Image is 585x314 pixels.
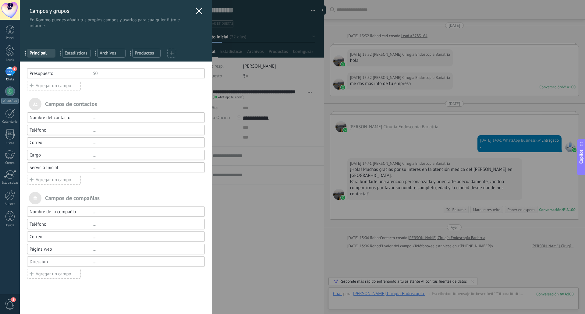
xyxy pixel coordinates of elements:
[30,234,93,240] div: Correo
[578,150,584,164] span: Copilot
[30,209,93,215] div: Nombre de la compañía
[27,192,205,204] div: Campos de compañias
[30,127,93,133] div: Teléfono
[93,221,199,227] div: ...
[30,140,93,146] div: Correo
[93,140,199,146] div: ...
[93,246,199,252] div: ...
[30,152,93,158] div: Cargo
[30,50,53,56] span: Principal
[100,50,123,56] span: Archivos
[93,165,199,171] div: ...
[30,221,93,227] div: Teléfono
[93,71,199,76] div: $0
[135,50,158,56] span: Productos
[93,127,199,133] div: ...
[30,246,93,252] div: Página web
[30,17,192,29] p: En Kommo puedes añadir tus propios campos y usarlos para cualquier filtro e informe.
[27,269,81,279] div: Agregar un campo
[65,50,88,56] span: Estadísticas
[27,81,81,90] div: Agregar un campo
[93,115,199,121] div: ...
[30,259,93,265] div: Dirección
[56,48,69,58] span: ...
[30,165,93,171] div: Servicio Inicial
[91,48,104,58] span: ...
[93,234,199,240] div: ...
[27,175,81,185] div: Agregar un campo
[93,259,199,265] div: ...
[27,98,205,110] div: Campos de contactos
[126,48,139,58] span: ...
[93,152,199,158] div: ...
[30,71,93,76] div: Presupuesto
[21,48,34,58] span: ...
[30,115,93,121] div: Nombre del contacto
[30,7,192,14] h3: Campos y grupos
[93,209,199,215] div: ...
